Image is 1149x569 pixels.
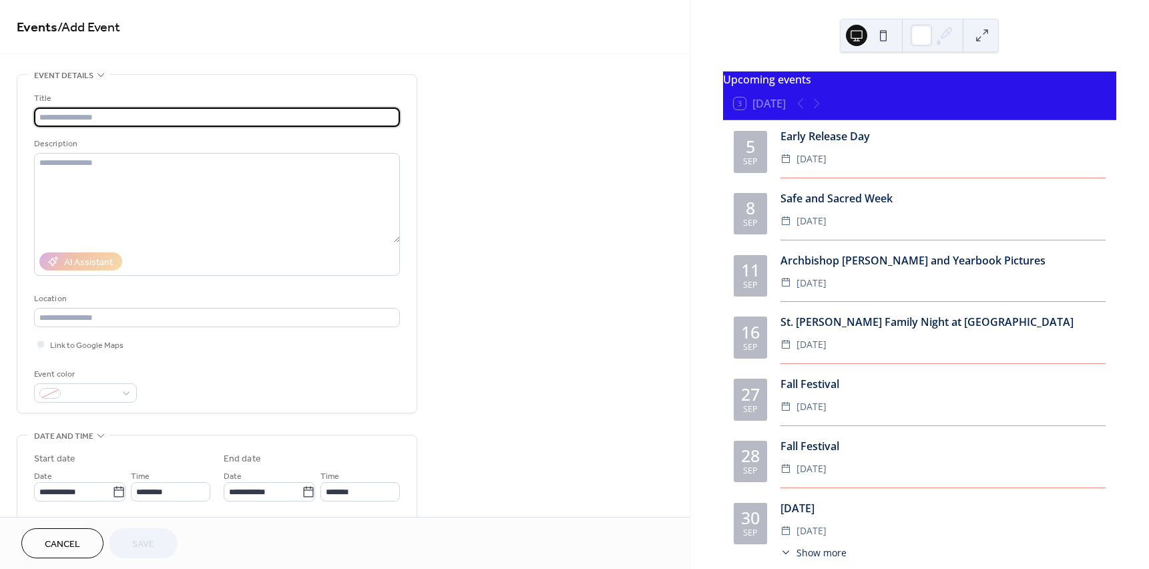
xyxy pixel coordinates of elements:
[796,275,827,291] span: [DATE]
[796,523,827,539] span: [DATE]
[743,467,758,476] div: Sep
[780,523,791,539] div: ​
[780,275,791,291] div: ​
[796,461,827,477] span: [DATE]
[131,469,150,484] span: Time
[741,510,760,526] div: 30
[746,138,755,155] div: 5
[796,151,827,167] span: [DATE]
[57,15,120,41] span: / Add Event
[741,447,760,464] div: 28
[796,546,847,560] span: Show more
[34,429,93,443] span: Date and time
[743,281,758,290] div: Sep
[21,528,103,558] button: Cancel
[780,500,1106,516] div: [DATE]
[780,438,1106,454] div: Fall Festival
[780,252,1106,268] div: Archbishop [PERSON_NAME] and Yearbook Pictures
[743,343,758,352] div: Sep
[796,213,827,229] span: [DATE]
[746,200,755,216] div: 8
[741,386,760,403] div: 27
[796,337,827,353] span: [DATE]
[796,399,827,415] span: [DATE]
[743,219,758,228] div: Sep
[723,71,1116,87] div: Upcoming events
[780,399,791,415] div: ​
[741,262,760,278] div: 11
[34,292,397,306] div: Location
[780,546,847,560] button: ​Show more
[224,469,242,484] span: Date
[34,452,75,466] div: Start date
[34,137,397,151] div: Description
[50,339,124,353] span: Link to Google Maps
[34,69,93,83] span: Event details
[743,158,758,166] div: Sep
[743,529,758,538] div: Sep
[743,405,758,414] div: Sep
[780,190,1106,206] div: Safe and Sacred Week
[741,324,760,341] div: 16
[45,538,80,552] span: Cancel
[34,469,52,484] span: Date
[34,367,134,381] div: Event color
[780,128,1106,144] div: Early Release Day
[780,314,1106,330] div: St. [PERSON_NAME] Family Night at [GEOGRAPHIC_DATA]
[780,337,791,353] div: ​
[780,376,1106,392] div: Fall Festival
[780,546,791,560] div: ​
[780,151,791,167] div: ​
[17,15,57,41] a: Events
[320,469,339,484] span: Time
[780,461,791,477] div: ​
[224,452,261,466] div: End date
[34,91,397,106] div: Title
[780,213,791,229] div: ​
